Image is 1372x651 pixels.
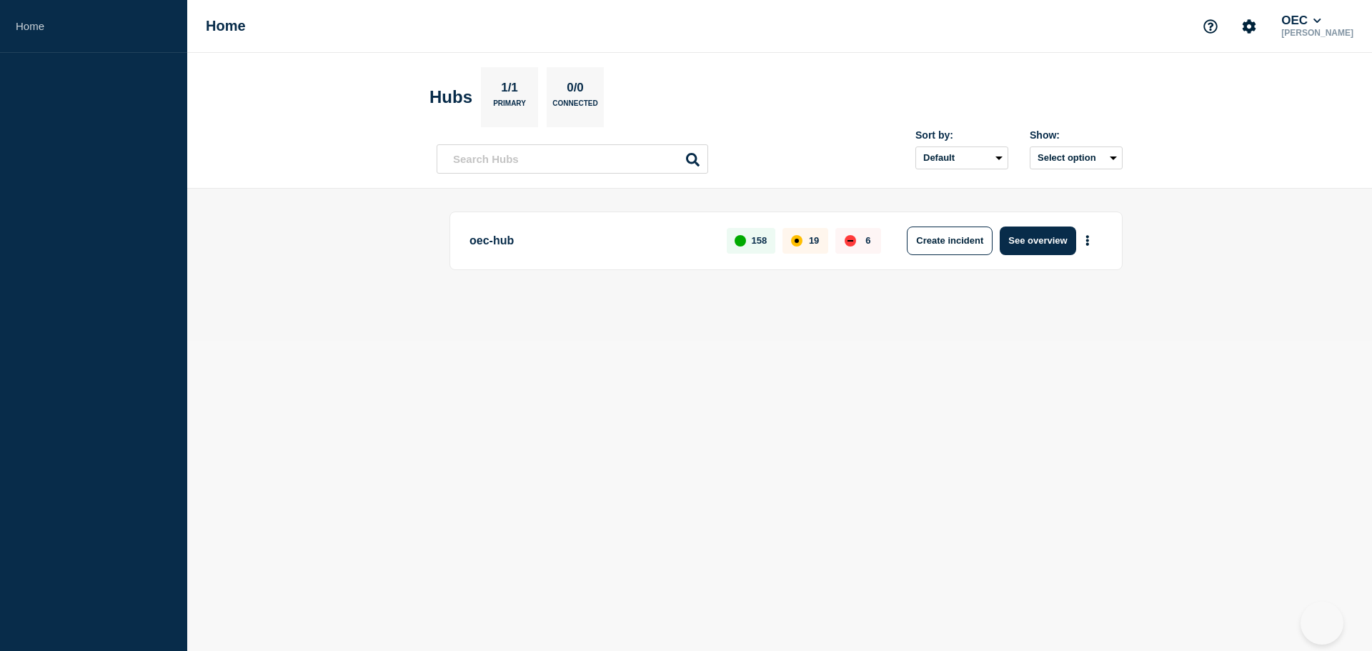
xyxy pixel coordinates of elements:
[437,144,708,174] input: Search Hubs
[1030,146,1123,169] button: Select option
[469,227,710,255] p: oec-hub
[809,235,819,246] p: 19
[552,99,597,114] p: Connected
[496,81,524,99] p: 1/1
[1301,602,1343,645] iframe: Help Scout Beacon - Open
[1000,227,1075,255] button: See overview
[493,99,526,114] p: Primary
[206,18,246,34] h1: Home
[1195,11,1226,41] button: Support
[865,235,870,246] p: 6
[915,146,1008,169] select: Sort by
[1078,227,1097,254] button: More actions
[791,235,802,247] div: affected
[1234,11,1264,41] button: Account settings
[845,235,856,247] div: down
[915,129,1008,141] div: Sort by:
[562,81,590,99] p: 0/0
[907,227,993,255] button: Create incident
[1278,14,1323,28] button: OEC
[752,235,767,246] p: 158
[429,87,472,107] h2: Hubs
[735,235,746,247] div: up
[1278,28,1356,38] p: [PERSON_NAME]
[1030,129,1123,141] div: Show:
